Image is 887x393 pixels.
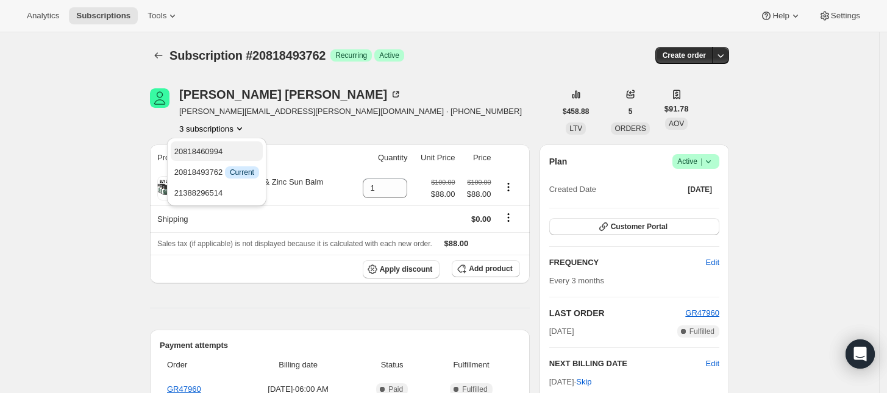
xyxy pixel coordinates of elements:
span: Help [772,11,789,21]
span: $0.00 [471,214,491,224]
span: $91.78 [664,103,689,115]
span: Status [362,359,422,371]
button: Apply discount [363,260,440,278]
span: Subscription #20818493762 [169,49,326,62]
th: Unit Price [411,144,458,171]
img: product img [157,176,182,200]
h2: NEXT BILLING DATE [549,358,706,370]
span: [PERSON_NAME][EMAIL_ADDRESS][PERSON_NAME][DOMAIN_NAME] · [PHONE_NUMBER] [179,105,522,118]
span: [DATE] [549,325,574,338]
span: Create order [663,51,706,60]
button: Add product [452,260,519,277]
button: Edit [699,253,727,272]
span: Billing date [242,359,354,371]
button: 5 [621,103,640,120]
span: LTV [569,124,582,133]
span: Tools [148,11,166,21]
h2: FREQUENCY [549,257,706,269]
button: Product actions [499,180,518,194]
span: Fulfilled [689,327,714,336]
span: AOV [669,119,684,128]
button: Create order [655,47,713,64]
h2: LAST ORDER [549,307,686,319]
button: 20818493762 InfoCurrent [171,162,263,182]
button: Subscriptions [69,7,138,24]
button: Help [753,7,808,24]
span: Customer Portal [611,222,668,232]
span: Fulfillment [430,359,512,371]
button: Settings [811,7,867,24]
th: Order [160,352,238,378]
span: 20818493762 [174,168,259,177]
th: Product [150,144,352,171]
button: Analytics [20,7,66,24]
span: ORDERS [614,124,646,133]
th: Price [458,144,494,171]
button: 21388296514 [171,183,263,202]
span: Active [379,51,399,60]
span: Active [677,155,714,168]
span: 5 [629,107,633,116]
span: | [700,157,702,166]
th: Quantity [352,144,411,171]
button: Skip [569,372,599,392]
button: Shipping actions [499,211,518,224]
span: Created Date [549,183,596,196]
span: Every 3 months [549,276,604,285]
th: Shipping [150,205,352,232]
button: Customer Portal [549,218,719,235]
button: Tools [140,7,186,24]
div: Open Intercom Messenger [846,339,875,369]
span: Analytics [27,11,59,21]
span: [DATE] · [549,377,592,386]
div: [PERSON_NAME] [PERSON_NAME] [179,88,402,101]
span: Recurring [335,51,367,60]
button: 20818460994 [171,141,263,161]
small: $100.00 [431,179,455,186]
span: Subscriptions [76,11,130,21]
span: 20818460994 [174,147,223,156]
small: $100.00 [467,179,491,186]
span: $458.88 [563,107,589,116]
button: [DATE] [680,181,719,198]
span: $88.00 [462,188,491,200]
span: Apply discount [380,264,433,274]
span: $88.00 [444,239,469,248]
span: Current [230,168,254,177]
span: 21388296514 [174,188,223,197]
button: Edit [706,358,719,370]
button: Subscriptions [150,47,167,64]
span: Skip [576,376,591,388]
span: [DATE] [688,185,712,194]
span: Add product [469,264,512,274]
span: Settings [831,11,860,21]
a: GR47960 [685,308,719,317]
button: GR47960 [685,307,719,319]
h2: Plan [549,155,568,168]
span: Barbara McClure [150,88,169,108]
span: $88.00 [431,188,455,200]
button: Product actions [179,122,246,135]
button: $458.88 [555,103,596,120]
h2: Payment attempts [160,339,520,352]
span: Edit [706,257,719,269]
span: Sales tax (if applicable) is not displayed because it is calculated with each new order. [157,239,432,248]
